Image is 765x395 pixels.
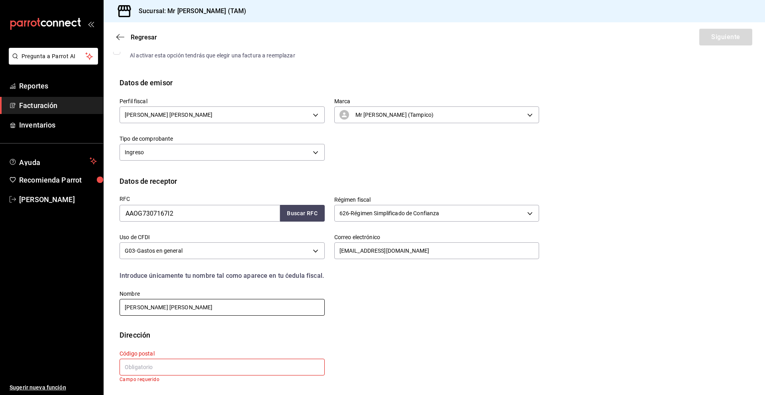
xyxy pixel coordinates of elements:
[355,111,433,119] span: Mr [PERSON_NAME] (Tampico)
[116,33,157,41] button: Regresar
[132,6,246,16] h3: Sucursal: Mr [PERSON_NAME] (TAM)
[22,52,86,61] span: Pregunta a Parrot AI
[120,351,325,356] label: Código postal
[280,205,325,222] button: Buscar RFC
[120,98,325,104] label: Perfil fiscal
[88,21,94,27] button: open_drawer_menu
[125,148,144,156] span: Ingreso
[130,53,295,58] div: Al activar esta opción tendrás que elegir una factura a reemplazar
[19,100,97,111] span: Facturación
[334,197,539,202] label: Régimen fiscal
[131,33,157,41] span: Regresar
[120,196,325,202] label: RFC
[19,120,97,130] span: Inventarios
[120,77,173,88] div: Datos de emisor
[19,194,97,205] span: [PERSON_NAME]
[120,136,325,141] label: Tipo de comprobante
[339,209,439,217] span: 626 - Régimen Simplificado de Confianza
[120,377,325,382] p: Campo requerido
[10,383,97,392] span: Sugerir nueva función
[120,271,539,281] div: Introduce únicamente tu nombre tal como aparece en tu ćedula fiscal.
[334,98,539,104] label: Marca
[120,359,325,375] input: Obligatorio
[19,81,97,91] span: Reportes
[120,106,325,123] div: [PERSON_NAME] [PERSON_NAME]
[19,156,86,166] span: Ayuda
[125,247,182,255] span: G03 - Gastos en general
[120,234,325,240] label: Uso de CFDI
[120,176,177,187] div: Datos de receptor
[120,291,325,297] label: Nombre
[334,234,539,240] label: Correo electrónico
[19,175,97,185] span: Recomienda Parrot
[9,48,98,65] button: Pregunta a Parrot AI
[6,58,98,66] a: Pregunta a Parrot AI
[120,330,150,340] div: Dirección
